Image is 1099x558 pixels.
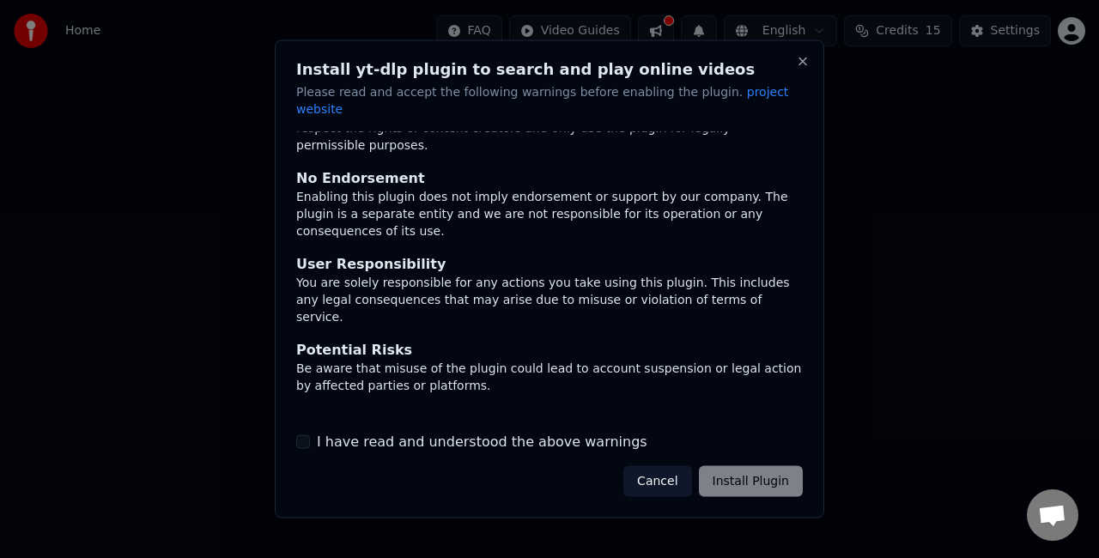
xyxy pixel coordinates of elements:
label: I have read and understood the above warnings [317,431,647,452]
div: Be aware that misuse of the plugin could lead to account suspension or legal action by affected p... [296,360,803,394]
div: No Endorsement [296,167,803,188]
h2: Install yt-dlp plugin to search and play online videos [296,62,803,77]
div: Potential Risks [296,339,803,360]
span: project website [296,85,788,116]
div: Enabling this plugin does not imply endorsement or support by our company. The plugin is a separa... [296,188,803,240]
p: Please read and accept the following warnings before enabling the plugin. [296,84,803,118]
div: User Responsibility [296,253,803,274]
div: You are solely responsible for any actions you take using this plugin. This includes any legal co... [296,274,803,325]
div: Informed Consent [296,408,803,428]
button: Cancel [623,465,691,496]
